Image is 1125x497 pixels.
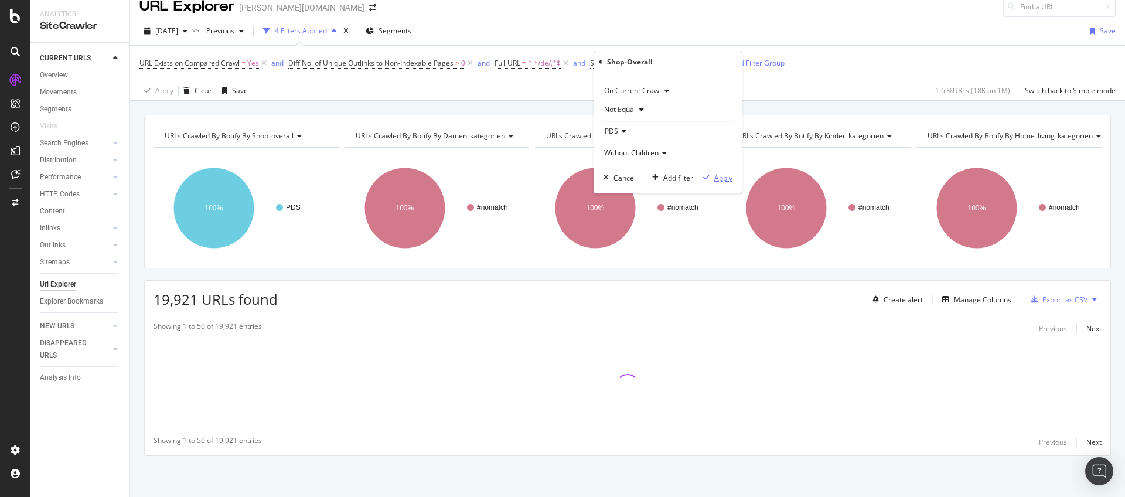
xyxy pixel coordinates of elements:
[613,173,636,183] div: Cancel
[535,157,718,259] svg: A chart.
[40,103,121,115] a: Segments
[937,292,1011,307] button: Manage Columns
[528,55,561,72] span: ^.*/de/.*$
[40,19,120,33] div: SiteCrawler
[607,57,653,67] div: Shop-Overall
[590,58,632,68] span: Shop-Overall
[1020,81,1116,100] button: Switch back to Simple mode
[40,239,66,251] div: Outlinks
[139,58,240,68] span: URL Exists on Compared Crawl
[139,81,173,100] button: Apply
[884,295,923,305] div: Create alert
[663,173,693,183] div: Add filter
[599,172,636,183] button: Cancel
[1086,321,1102,335] button: Next
[286,203,301,212] text: PDS
[714,173,732,183] div: Apply
[715,56,785,70] button: Add Filter Group
[40,137,110,149] a: Search Engines
[165,131,294,141] span: URLs Crawled By Botify By shop_overall
[954,295,1011,305] div: Manage Columns
[667,203,698,212] text: #nomatch
[247,55,259,72] span: Yes
[587,204,605,212] text: 100%
[154,157,337,259] svg: A chart.
[455,58,459,68] span: >
[40,337,110,362] a: DISAPPEARED URLS
[1039,435,1067,450] button: Previous
[192,25,202,35] span: vs
[40,52,91,64] div: CURRENT URLS
[40,171,110,183] a: Performance
[202,22,248,40] button: Previous
[40,120,69,132] a: Visits
[217,81,248,100] button: Save
[726,157,909,259] svg: A chart.
[916,157,1100,259] svg: A chart.
[40,154,77,166] div: Distribution
[546,131,695,141] span: URLs Crawled By Botify By herren_kategorien
[40,86,77,98] div: Movements
[195,86,212,96] div: Clear
[241,58,246,68] span: =
[968,204,986,212] text: 100%
[239,2,364,13] div: [PERSON_NAME][DOMAIN_NAME]
[1086,324,1102,333] div: Next
[202,26,234,36] span: Previous
[40,188,80,200] div: HTTP Codes
[573,57,585,69] button: and
[478,57,490,69] button: and
[40,239,110,251] a: Outlinks
[40,222,110,234] a: Inlinks
[40,9,120,19] div: Analytics
[731,58,785,68] div: Add Filter Group
[40,256,70,268] div: Sitemaps
[40,86,121,98] a: Movements
[155,86,173,96] div: Apply
[356,131,505,141] span: URLs Crawled By Botify By damen_kategorien
[1086,437,1102,447] div: Next
[379,26,411,36] span: Segments
[232,86,248,96] div: Save
[777,204,795,212] text: 100%
[868,290,923,309] button: Create alert
[353,127,523,145] h4: URLs Crawled By Botify By damen_kategorien
[162,127,328,145] h4: URLs Crawled By Botify By shop_overall
[737,131,884,141] span: URLs Crawled By Botify By kinder_kategorien
[396,204,414,212] text: 100%
[1085,22,1116,40] button: Save
[40,52,110,64] a: CURRENT URLS
[40,154,110,166] a: Distribution
[154,435,262,450] div: Showing 1 to 50 of 19,921 entries
[40,320,110,332] a: NEW URLS
[605,126,618,136] span: PDS
[40,372,121,384] a: Analysis Info
[40,188,110,200] a: HTTP Codes
[478,58,490,68] div: and
[40,320,74,332] div: NEW URLS
[522,58,526,68] span: =
[275,26,327,36] div: 4 Filters Applied
[139,22,192,40] button: [DATE]
[1039,437,1067,447] div: Previous
[155,26,178,36] span: 2025 Oct. 6th
[271,58,284,68] div: and
[40,69,121,81] a: Overview
[40,295,121,308] a: Explorer Bookmarks
[288,58,454,68] span: Diff No. of Unique Outlinks to Non-Indexable Pages
[40,103,71,115] div: Segments
[935,86,1010,96] div: 1.6 % URLs ( 18K on 1M )
[1085,457,1113,485] div: Open Intercom Messenger
[345,157,528,259] svg: A chart.
[477,203,508,212] text: #nomatch
[40,205,121,217] a: Content
[544,127,712,145] h4: URLs Crawled By Botify By herren_kategorien
[40,278,76,291] div: Url Explorer
[925,127,1110,145] h4: URLs Crawled By Botify By home_living_kategorien
[604,104,636,114] span: Not Equal
[1026,290,1087,309] button: Export as CSV
[40,171,81,183] div: Performance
